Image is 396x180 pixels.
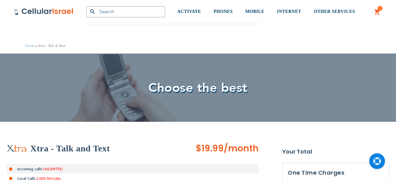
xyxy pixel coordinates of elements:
[34,43,65,49] li: Xtra - Talk & Text
[17,166,42,172] strong: Incoming calls
[7,144,27,153] img: Xtra - Talk & Text
[288,168,384,177] h3: One Time Charges
[245,9,265,14] span: MOBILE
[282,147,389,156] strong: Your Total
[374,8,381,16] a: 1
[148,79,248,97] span: Choose the best
[379,6,381,11] span: 1
[196,142,224,155] span: $19.99
[14,8,74,15] img: Cellular Israel Logo
[43,166,63,172] span: UNLIMITED
[214,9,233,14] span: PHONES
[277,9,301,14] span: INTERNET
[177,9,201,14] span: ACTIVATE
[224,142,259,155] span: /month
[314,9,355,14] span: OTHER SERVICES
[30,142,110,155] h2: Xtra - Talk and Text
[25,43,34,48] a: Home
[86,6,165,17] input: Search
